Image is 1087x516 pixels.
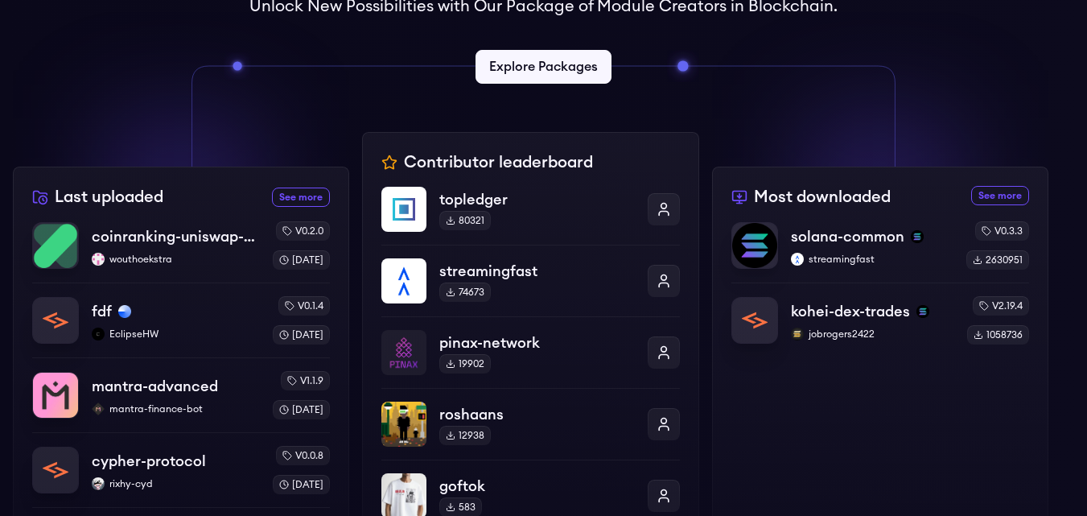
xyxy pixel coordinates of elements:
[731,221,1029,283] a: solana-commonsolana-commonsolanastreamingfaststreamingfastv0.3.32630951
[281,371,330,390] div: v1.1.9
[381,258,426,303] img: streamingfast
[92,375,218,398] p: mantra-advanced
[439,211,491,230] div: 80321
[272,188,330,207] a: See more recently uploaded packages
[276,221,330,241] div: v0.2.0
[439,332,634,354] p: pinax-network
[92,300,112,323] p: fdf
[33,223,78,268] img: coinranking-uniswap-v3-forks
[971,186,1029,205] a: See more most downloaded packages
[791,253,804,266] img: streamingfast
[92,402,105,415] img: mantra-finance-bot
[381,245,679,316] a: streamingfaststreamingfast74673
[32,432,330,507] a: cypher-protocolcypher-protocolrixhy-cydrixhy-cydv0.0.8[DATE]
[92,253,260,266] p: wouthoekstra
[731,283,1029,345] a: kohei-dex-tradeskohei-dex-tradessolanajobrogers2422jobrogers2422v2.19.41058736
[381,388,679,460] a: roshaansroshaans12938
[32,221,330,283] a: coinranking-uniswap-v3-forkscoinranking-uniswap-v3-forkswouthoekstrawouthoekstrav0.2.0[DATE]
[92,477,260,490] p: rixhy-cyd
[381,187,679,245] a: topledgertopledger80321
[92,225,260,248] p: coinranking-uniswap-v3-forks
[278,296,330,316] div: v0.1.4
[92,477,105,490] img: rixhy-cyd
[439,260,634,283] p: streamingfast
[273,475,330,494] div: [DATE]
[381,316,679,388] a: pinax-networkpinax-network19902
[911,230,924,243] img: solana
[791,225,904,248] p: solana-common
[732,223,777,268] img: solana-common
[32,283,330,357] a: fdffdfbaseEclipseHWEclipseHWv0.1.4[DATE]
[476,50,611,84] a: Explore Packages
[791,328,954,341] p: jobrogers2422
[439,403,634,426] p: roshaans
[92,253,105,266] img: wouthoekstra
[273,250,330,270] div: [DATE]
[118,305,131,318] img: base
[92,328,260,341] p: EclipseHW
[791,328,804,341] img: jobrogers2422
[791,253,953,266] p: streamingfast
[381,330,426,375] img: pinax-network
[92,328,105,341] img: EclipseHW
[381,402,426,447] img: roshaans
[439,354,491,374] div: 19902
[916,305,929,318] img: solana
[276,446,330,465] div: v0.0.8
[33,373,78,418] img: mantra-advanced
[273,325,330,345] div: [DATE]
[966,250,1029,270] div: 2630951
[439,283,491,302] div: 74673
[33,298,78,343] img: fdf
[439,426,491,445] div: 12938
[791,300,910,323] p: kohei-dex-trades
[732,298,777,343] img: kohei-dex-trades
[973,296,1029,316] div: v2.19.4
[975,221,1029,241] div: v0.3.3
[439,188,634,211] p: topledger
[33,448,78,493] img: cypher-protocol
[967,325,1029,345] div: 1058736
[381,187,426,232] img: topledger
[439,475,634,497] p: goftok
[92,450,206,473] p: cypher-protocol
[273,400,330,419] div: [DATE]
[32,357,330,432] a: mantra-advancedmantra-advancedmantra-finance-botmantra-finance-botv1.1.9[DATE]
[92,402,260,415] p: mantra-finance-bot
